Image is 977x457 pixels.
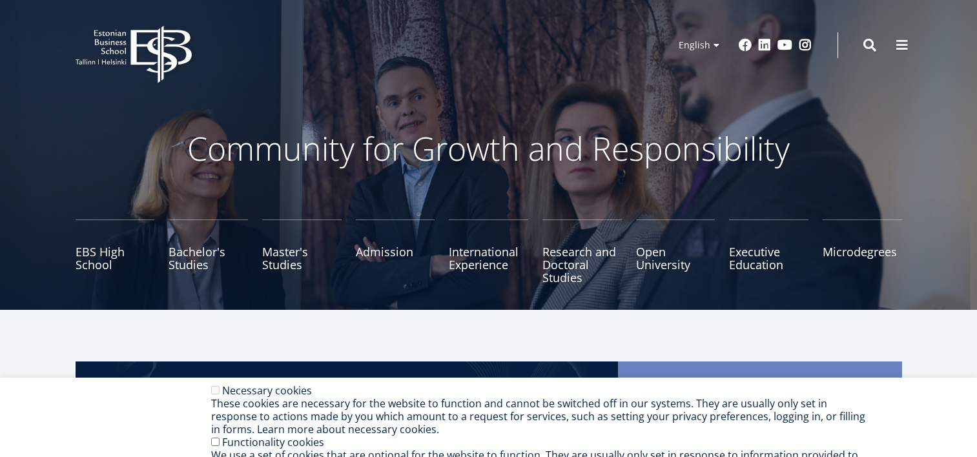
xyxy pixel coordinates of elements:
[758,39,771,52] a: Linkedin
[542,219,622,284] a: Research and Doctoral Studies
[262,219,342,284] a: Master's Studies
[739,39,752,52] a: Facebook
[823,219,902,284] a: Microdegrees
[147,129,831,168] p: Community for Growth and Responsibility
[777,39,792,52] a: Youtube
[356,219,435,284] a: Admission
[729,219,808,284] a: Executive Education
[169,219,248,284] a: Bachelor's Studies
[636,219,715,284] a: Open University
[222,435,324,449] label: Functionality cookies
[76,219,155,284] a: EBS High School
[222,383,312,398] label: Necessary cookies
[211,397,874,436] div: These cookies are necessary for the website to function and cannot be switched off in our systems...
[449,219,528,284] a: International Experience
[799,39,812,52] a: Instagram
